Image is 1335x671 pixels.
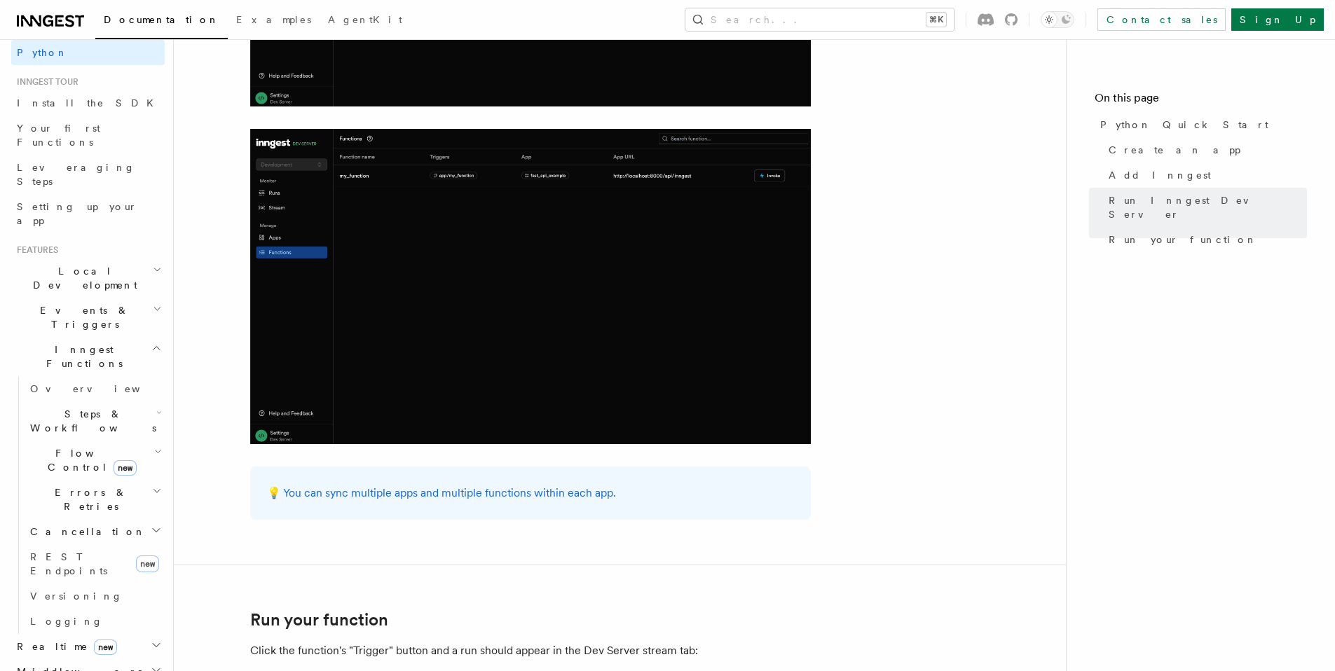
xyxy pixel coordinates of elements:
[95,4,228,39] a: Documentation
[11,194,165,233] a: Setting up your app
[228,4,320,38] a: Examples
[11,244,58,256] span: Features
[25,401,165,441] button: Steps & Workflows
[25,480,165,519] button: Errors & Retries
[25,544,165,583] a: REST Endpointsnew
[25,376,165,401] a: Overview
[30,616,103,627] span: Logging
[17,97,162,109] span: Install the SDK
[1103,188,1307,227] a: Run Inngest Dev Server
[11,258,165,298] button: Local Development
[30,590,123,602] span: Versioning
[17,201,137,226] span: Setting up your app
[1103,137,1307,162] a: Create an app
[1231,8,1324,31] a: Sign Up
[1100,118,1268,132] span: Python Quick Start
[136,555,159,572] span: new
[11,155,165,194] a: Leveraging Steps
[104,14,219,25] span: Documentation
[328,14,402,25] span: AgentKit
[25,525,146,539] span: Cancellation
[685,8,954,31] button: Search...⌘K
[25,519,165,544] button: Cancellation
[1095,112,1307,137] a: Python Quick Start
[320,4,411,38] a: AgentKit
[25,609,165,634] a: Logging
[1103,162,1307,188] a: Add Inngest
[17,162,135,187] span: Leveraging Steps
[1109,193,1307,221] span: Run Inngest Dev Server
[11,303,153,331] span: Events & Triggers
[11,264,153,292] span: Local Development
[250,641,811,660] p: Click the function's "Trigger" button and a run should appear in the Dev Server stream tab:
[17,123,100,148] span: Your first Functions
[926,13,946,27] kbd: ⌘K
[25,446,154,474] span: Flow Control
[114,460,137,476] span: new
[11,634,165,659] button: Realtimenew
[1109,143,1240,157] span: Create an app
[30,551,107,576] span: REST Endpoints
[1103,227,1307,252] a: Run your function
[94,639,117,655] span: new
[11,343,151,371] span: Inngest Functions
[1109,168,1211,182] span: Add Inngest
[250,610,388,630] a: Run your function
[25,407,156,435] span: Steps & Workflows
[267,483,794,503] p: 💡 You can sync multiple apps and multiple functions within each app.
[11,90,165,116] a: Install the SDK
[25,441,165,480] button: Flow Controlnew
[1041,11,1074,28] button: Toggle dark mode
[11,639,117,653] span: Realtime
[30,383,174,394] span: Overview
[236,14,311,25] span: Examples
[1109,233,1257,247] span: Run your function
[11,376,165,634] div: Inngest Functions
[25,583,165,609] a: Versioning
[11,40,165,65] a: Python
[1095,90,1307,112] h4: On this page
[250,129,811,444] img: quick-start-functions.png
[11,337,165,376] button: Inngest Functions
[11,116,165,155] a: Your first Functions
[11,76,78,88] span: Inngest tour
[25,485,152,513] span: Errors & Retries
[17,47,68,58] span: Python
[1097,8,1226,31] a: Contact sales
[11,298,165,337] button: Events & Triggers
